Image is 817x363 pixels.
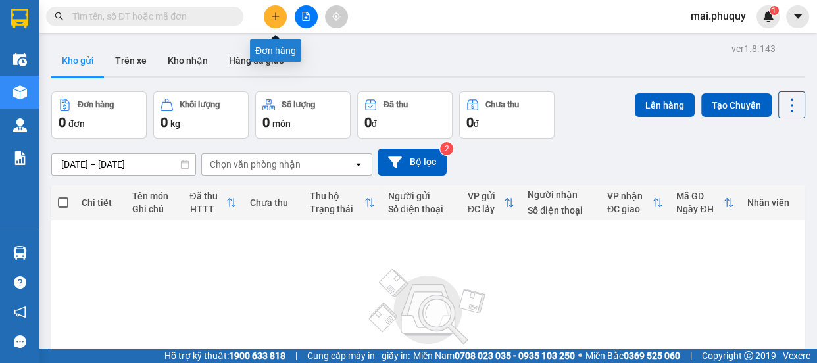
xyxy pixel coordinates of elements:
[271,12,280,21] span: plus
[578,353,582,358] span: ⚪️
[690,349,692,363] span: |
[744,351,753,360] span: copyright
[51,45,105,76] button: Kho gửi
[353,159,364,170] svg: open
[190,204,226,214] div: HTTT
[264,5,287,28] button: plus
[455,351,575,361] strong: 0708 023 035 - 0935 103 250
[332,12,341,21] span: aim
[51,91,147,139] button: Đơn hàng0đơn
[310,204,364,214] div: Trạng thái
[250,39,301,62] div: Đơn hàng
[786,5,809,28] button: caret-down
[607,204,653,214] div: ĐC giao
[635,93,695,117] button: Lên hàng
[210,158,301,171] div: Chọn văn phòng nhận
[14,276,26,289] span: question-circle
[378,149,447,176] button: Bộ lọc
[13,151,27,165] img: solution-icon
[792,11,804,22] span: caret-down
[528,189,594,200] div: Người nhận
[184,185,243,220] th: Toggle SortBy
[72,9,228,24] input: Tìm tên, số ĐT hoặc mã đơn
[676,204,724,214] div: Ngày ĐH
[132,191,177,201] div: Tên món
[624,351,680,361] strong: 0369 525 060
[461,185,521,220] th: Toggle SortBy
[364,114,372,130] span: 0
[11,9,28,28] img: logo-vxr
[388,191,455,201] div: Người gửi
[170,118,180,129] span: kg
[250,197,297,208] div: Chưa thu
[164,349,285,363] span: Hỗ trợ kỹ thuật:
[282,100,315,109] div: Số lượng
[68,118,85,129] span: đơn
[82,197,119,208] div: Chi tiết
[13,118,27,132] img: warehouse-icon
[747,197,799,208] div: Nhân viên
[413,349,575,363] span: Miền Nam
[153,91,249,139] button: Khối lượng0kg
[772,6,776,15] span: 1
[607,191,653,201] div: VP nhận
[310,191,364,201] div: Thu hộ
[676,191,724,201] div: Mã GD
[161,114,168,130] span: 0
[459,91,555,139] button: Chưa thu0đ
[325,5,348,28] button: aim
[701,93,772,117] button: Tạo Chuyến
[13,85,27,99] img: warehouse-icon
[601,185,670,220] th: Toggle SortBy
[52,154,195,175] input: Select a date range.
[295,5,318,28] button: file-add
[190,191,226,201] div: Đã thu
[307,349,410,363] span: Cung cấp máy in - giấy in:
[528,205,594,216] div: Số điện thoại
[59,114,66,130] span: 0
[468,204,504,214] div: ĐC lấy
[55,12,64,21] span: search
[670,185,741,220] th: Toggle SortBy
[14,306,26,318] span: notification
[13,246,27,260] img: warehouse-icon
[255,91,351,139] button: Số lượng0món
[372,118,377,129] span: đ
[485,100,519,109] div: Chưa thu
[762,11,774,22] img: icon-new-feature
[13,53,27,66] img: warehouse-icon
[440,142,453,155] sup: 2
[731,41,776,56] div: ver 1.8.143
[468,191,504,201] div: VP gửi
[218,45,295,76] button: Hàng đã giao
[262,114,270,130] span: 0
[388,204,455,214] div: Số điện thoại
[301,12,310,21] span: file-add
[272,118,291,129] span: món
[157,45,218,76] button: Kho nhận
[770,6,779,15] sup: 1
[362,261,494,353] img: svg+xml;base64,PHN2ZyBjbGFzcz0ibGlzdC1wbHVnX19zdmciIHhtbG5zPSJodHRwOi8vd3d3LnczLm9yZy8yMDAwL3N2Zy...
[14,335,26,348] span: message
[295,349,297,363] span: |
[105,45,157,76] button: Trên xe
[680,8,756,24] span: mai.phuquy
[384,100,408,109] div: Đã thu
[466,114,474,130] span: 0
[180,100,220,109] div: Khối lượng
[303,185,382,220] th: Toggle SortBy
[132,204,177,214] div: Ghi chú
[357,91,453,139] button: Đã thu0đ
[585,349,680,363] span: Miền Bắc
[229,351,285,361] strong: 1900 633 818
[78,100,114,109] div: Đơn hàng
[474,118,479,129] span: đ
